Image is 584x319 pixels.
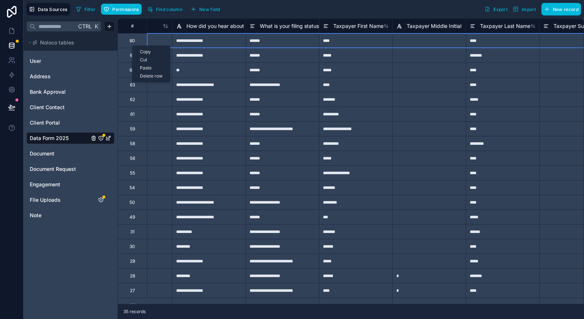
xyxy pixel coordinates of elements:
[26,209,115,221] div: Note
[130,200,135,205] div: 50
[130,38,135,44] div: 80
[30,119,89,126] a: Client Portal
[30,104,65,111] span: Client Contact
[123,23,141,29] div: #
[480,22,530,30] span: Taxpayer Last Name
[130,214,135,220] div: 49
[145,4,185,15] button: Find column
[84,7,96,12] span: Filter
[30,57,89,65] a: User
[130,185,135,191] div: 54
[26,179,115,190] div: Engagement
[73,4,98,15] button: Filter
[30,212,41,219] span: Note
[133,64,170,72] div: Paste
[130,258,135,264] div: 29
[30,181,89,188] a: Engagement
[30,88,89,96] a: Bank Approval
[538,3,581,15] a: New record
[510,3,538,15] button: Import
[130,170,135,176] div: 55
[30,165,89,173] a: Document Request
[130,141,135,147] div: 58
[26,132,115,144] div: Data Form 2025
[26,3,70,15] button: Data Sources
[553,7,578,12] span: New record
[30,119,60,126] span: Client Portal
[30,104,89,111] a: Client Contact
[482,3,510,15] button: Export
[130,273,135,279] div: 28
[130,53,135,58] div: 65
[130,288,135,294] div: 27
[30,181,60,188] span: Engagement
[30,57,41,65] span: User
[130,67,135,73] div: 64
[77,22,93,31] span: Ctrl
[130,126,135,132] div: 59
[522,7,536,12] span: Import
[26,86,115,98] div: Bank Approval
[130,302,135,308] div: 26
[199,7,220,12] span: New field
[30,150,54,157] span: Document
[30,88,66,96] span: Bank Approval
[30,196,61,204] span: File Uploads
[112,7,139,12] span: Permissions
[130,97,135,103] div: 62
[26,101,115,113] div: Client Contact
[186,22,251,30] span: How did you hear about us
[130,155,135,161] div: 56
[30,73,89,80] a: Address
[333,22,384,30] span: Taxpayer First Name
[130,229,135,235] div: 31
[26,163,115,175] div: Document Request
[30,165,76,173] span: Document Request
[30,135,89,142] a: Data Form 2025
[26,71,115,82] div: Address
[30,73,51,80] span: Address
[123,309,146,315] span: 35 records
[156,7,182,12] span: Find column
[40,39,74,46] span: Noloco tables
[30,212,89,219] a: Note
[26,37,110,48] button: Noloco tables
[101,4,141,15] button: Permissions
[133,56,170,64] div: Cut
[407,22,461,30] span: Taxpayer Middle Initial
[26,55,115,67] div: User
[130,111,135,117] div: 61
[26,117,115,129] div: Client Portal
[493,7,508,12] span: Export
[26,148,115,159] div: Document
[30,196,89,204] a: File Uploads
[133,48,170,56] div: Copy
[38,7,68,12] span: Data Sources
[30,150,89,157] a: Document
[130,82,135,88] div: 63
[133,72,170,80] div: Delete row
[541,3,581,15] button: New record
[101,4,144,15] a: Permissions
[188,4,223,15] button: New field
[30,135,69,142] span: Data Form 2025
[94,24,99,29] span: K
[260,22,319,30] span: What is your filing status
[26,194,115,206] div: File Uploads
[130,244,135,250] div: 30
